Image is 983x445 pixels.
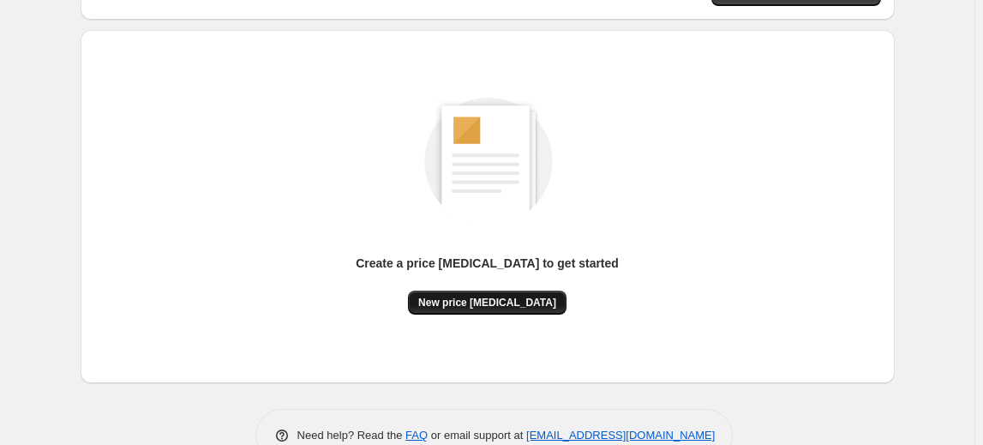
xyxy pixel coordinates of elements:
[356,255,619,272] p: Create a price [MEDICAL_DATA] to get started
[526,429,715,442] a: [EMAIL_ADDRESS][DOMAIN_NAME]
[405,429,428,442] a: FAQ
[418,296,556,310] span: New price [MEDICAL_DATA]
[408,291,566,315] button: New price [MEDICAL_DATA]
[297,429,406,442] span: Need help? Read the
[428,429,526,442] span: or email support at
